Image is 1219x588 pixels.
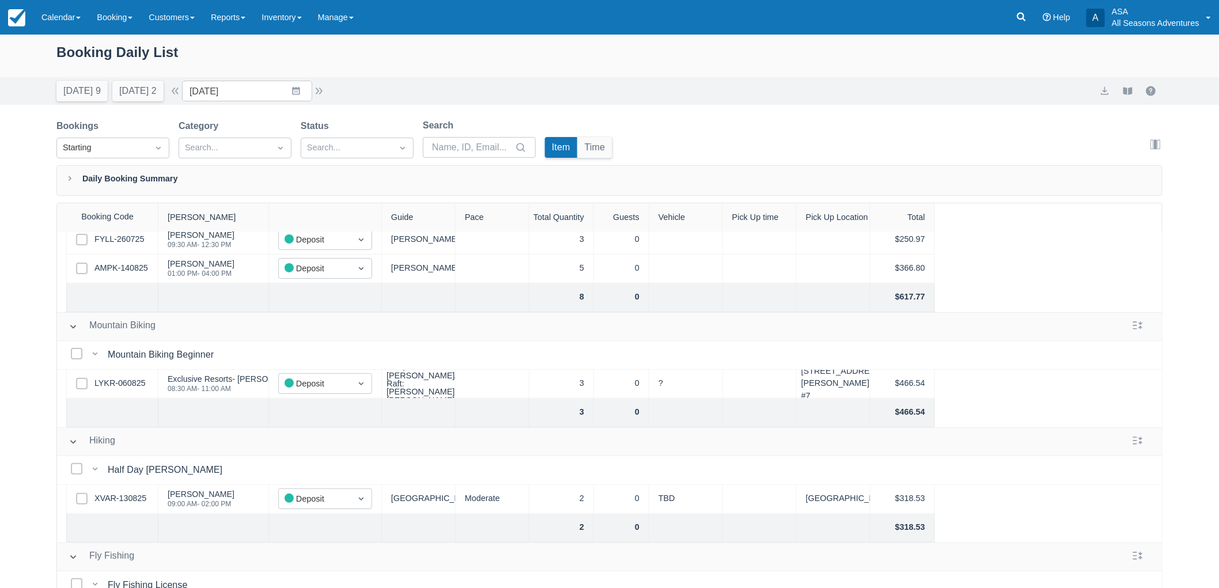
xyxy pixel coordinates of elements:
[1086,9,1105,27] div: A
[179,119,223,133] label: Category
[594,226,649,255] div: 0
[56,119,103,133] label: Bookings
[1112,17,1199,29] p: All Seasons Adventures
[456,485,529,514] div: Moderate
[529,514,594,543] div: 2
[168,375,304,383] div: Exclusive Resorts- [PERSON_NAME]
[594,514,649,543] div: 0
[112,81,164,101] button: [DATE] 2
[1043,13,1051,21] i: Help
[63,142,142,154] div: Starting
[529,203,594,232] div: Total Quantity
[797,203,870,232] div: Pick Up Location
[382,203,456,232] div: Guide
[355,493,367,504] span: Dropdown icon
[8,9,25,26] img: checkfront-main-nav-mini-logo.png
[382,485,456,514] div: [GEOGRAPHIC_DATA]
[168,270,234,277] div: 01:00 PM - 04:00 PM
[529,370,594,399] div: 3
[870,255,935,283] div: $366.80
[285,233,345,246] div: Deposit
[182,81,312,101] input: Date
[870,399,935,427] div: $466.54
[57,203,158,232] div: Booking Code
[797,370,870,399] div: [STREET_ADDRESS][PERSON_NAME] & #7
[649,370,723,399] div: ?
[649,203,723,232] div: Vehicle
[168,241,234,248] div: 09:30 AM - 12:30 PM
[423,119,458,132] label: Search
[64,431,120,452] button: Hiking
[594,203,649,232] div: Guests
[108,348,218,362] div: Mountain Biking Beginner
[168,231,234,239] div: [PERSON_NAME]
[355,378,367,389] span: Dropdown icon
[382,255,456,283] div: [PERSON_NAME]
[285,377,345,390] div: Deposit
[94,377,146,390] a: LYKR-060825
[168,385,304,392] div: 08:30 AM - 11:00 AM
[168,500,234,507] div: 09:00 AM - 02:00 PM
[578,137,612,158] button: Time
[529,283,594,312] div: 8
[529,399,594,427] div: 3
[94,262,148,275] a: AMPK-140825
[529,255,594,283] div: 5
[432,137,513,158] input: Name, ID, Email...
[870,203,935,232] div: Total
[545,137,577,158] button: Item
[870,485,935,514] div: $318.53
[56,41,1163,75] div: Booking Daily List
[382,226,456,255] div: [PERSON_NAME]
[870,370,935,399] div: $466.54
[529,485,594,514] div: 2
[94,233,144,246] a: FYLL-260725
[870,226,935,255] div: $250.97
[355,263,367,274] span: Dropdown icon
[56,81,108,101] button: [DATE] 9
[301,119,334,133] label: Status
[649,485,723,514] div: TBD
[64,547,139,567] button: Fly Fishing
[56,165,1163,196] div: Daily Booking Summary
[797,485,870,514] div: [GEOGRAPHIC_DATA]
[168,490,234,498] div: [PERSON_NAME]
[275,142,286,154] span: Dropdown icon
[397,142,408,154] span: Dropdown icon
[1053,13,1070,22] span: Help
[94,492,146,505] a: XVAR-130825
[529,226,594,255] div: 3
[285,262,345,275] div: Deposit
[1098,84,1112,98] button: export
[387,363,459,404] div: Bike; [PERSON_NAME]// Raft: [PERSON_NAME], [PERSON_NAME]
[594,283,649,312] div: 0
[153,142,164,154] span: Dropdown icon
[594,255,649,283] div: 0
[285,492,345,506] div: Deposit
[594,370,649,399] div: 0
[158,203,269,232] div: [PERSON_NAME]
[64,316,160,337] button: Mountain Biking
[870,514,935,543] div: $318.53
[723,203,797,232] div: Pick Up time
[594,485,649,514] div: 0
[456,203,529,232] div: Pace
[594,399,649,427] div: 0
[108,463,227,477] div: Half Day [PERSON_NAME]
[168,260,234,268] div: [PERSON_NAME]
[1112,6,1199,17] p: ASA
[870,283,935,312] div: $617.77
[355,234,367,245] span: Dropdown icon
